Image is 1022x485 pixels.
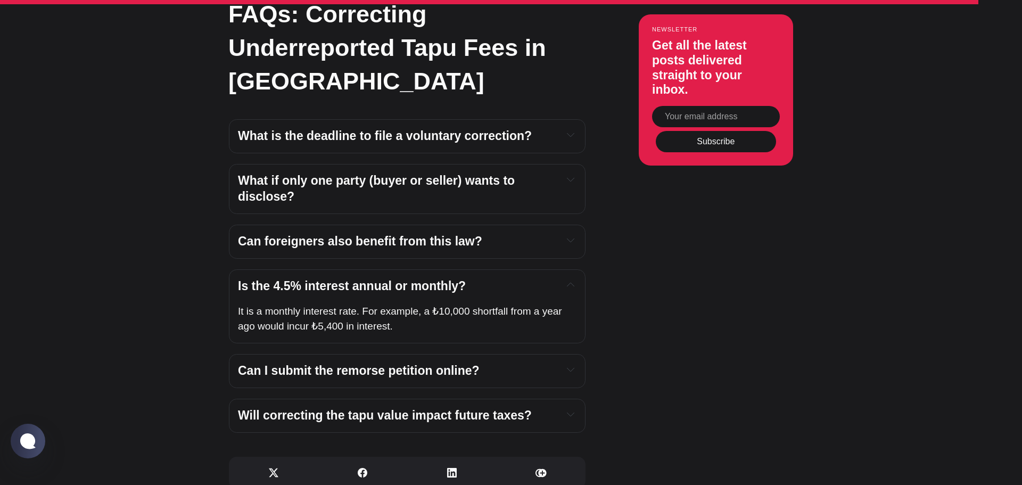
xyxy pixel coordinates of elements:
[565,173,576,186] button: Expand toggle to read content
[652,106,780,127] input: Your email address
[238,174,518,203] span: What if only one party (buyer or seller) wants to disclose?
[565,234,576,246] button: Expand toggle to read content
[238,234,482,248] span: Can foreigners also benefit from this law?
[238,279,466,293] span: Is the 4.5% interest annual or monthly?
[228,1,546,95] strong: FAQs: Correcting Underreported Tapu Fees in [GEOGRAPHIC_DATA]
[652,26,780,32] small: Newsletter
[238,306,565,332] span: It is a monthly interest rate. For example, a ₺10,000 shortfall from a year ago would incur ₺5,40...
[238,364,480,377] span: Can I submit the remorse petition online?
[565,278,576,291] button: Expand toggle to read content
[238,408,532,422] span: Will correcting the tapu value impact future taxes?
[656,131,776,152] button: Subscribe
[238,129,532,143] span: What is the deadline to file a voluntary correction?
[565,408,576,421] button: Expand toggle to read content
[565,363,576,376] button: Expand toggle to read content
[565,128,576,141] button: Expand toggle to read content
[652,38,780,97] h3: Get all the latest posts delivered straight to your inbox.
